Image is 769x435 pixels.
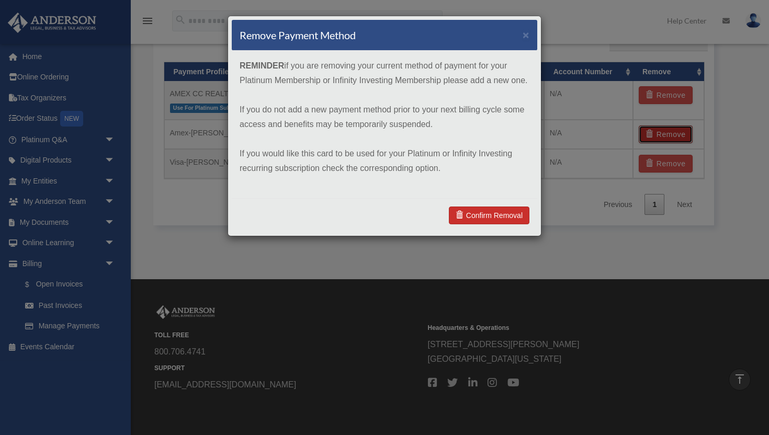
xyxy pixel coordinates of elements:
button: × [523,29,529,40]
a: Confirm Removal [449,207,529,224]
div: if you are removing your current method of payment for your Platinum Membership or Infinity Inves... [232,51,537,198]
h4: Remove Payment Method [240,28,356,42]
p: If you do not add a new payment method prior to your next billing cycle some access and benefits ... [240,102,529,132]
p: If you would like this card to be used for your Platinum or Infinity Investing recurring subscrip... [240,146,529,176]
strong: REMINDER [240,61,284,70]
